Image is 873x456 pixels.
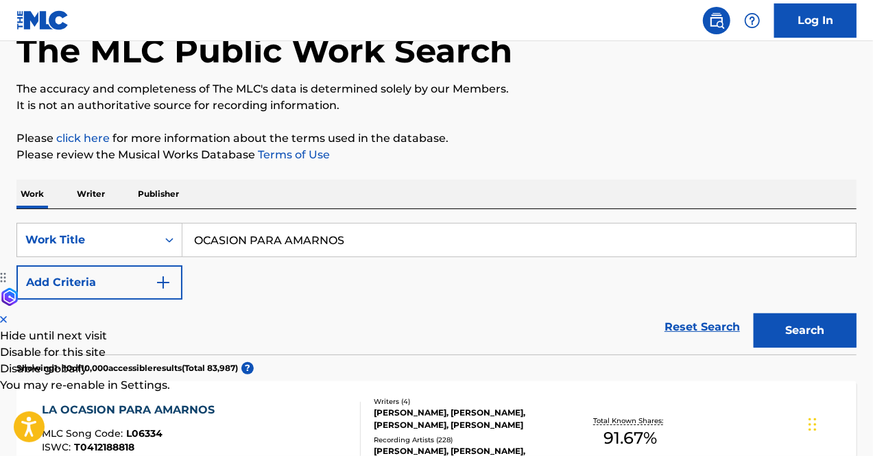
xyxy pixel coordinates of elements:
p: It is not an authoritative source for recording information. [16,97,857,114]
p: Please review the Musical Works Database [16,147,857,163]
div: [PERSON_NAME], [PERSON_NAME], [PERSON_NAME], [PERSON_NAME] [374,407,560,431]
span: 91.67 % [603,426,657,451]
a: Terms of Use [255,148,330,161]
img: MLC Logo [16,10,69,30]
form: Search Form [16,223,857,355]
h1: The MLC Public Work Search [16,30,512,71]
span: T0412188818 [74,441,134,453]
p: Publisher [134,180,183,208]
p: Writer [73,180,109,208]
p: Total Known Shares: [594,416,667,426]
a: click here [56,132,110,145]
div: Drag [809,404,817,445]
img: help [744,12,761,29]
p: Please for more information about the terms used in the database. [16,130,857,147]
iframe: Chat Widget [804,390,873,456]
span: L06334 [126,427,163,440]
div: Work Title [25,232,149,248]
p: The accuracy and completeness of The MLC's data is determined solely by our Members. [16,81,857,97]
span: MLC Song Code : [42,427,126,440]
img: search [708,12,725,29]
div: Writers ( 4 ) [374,396,560,407]
div: LA OCASION PARA AMARNOS [42,402,222,418]
div: Help [739,7,766,34]
span: ISWC : [42,441,74,453]
a: Public Search [703,7,730,34]
button: Add Criteria [16,265,182,300]
a: Log In [774,3,857,38]
p: Work [16,180,48,208]
div: Recording Artists ( 228 ) [374,435,560,445]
